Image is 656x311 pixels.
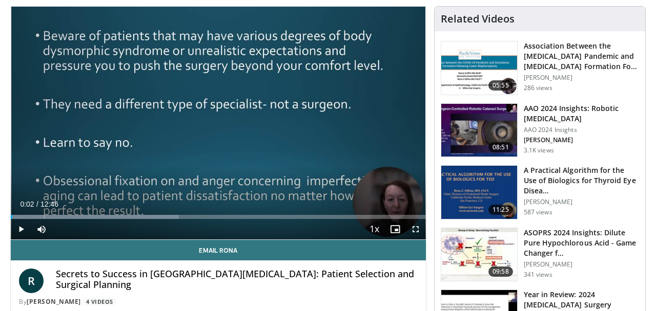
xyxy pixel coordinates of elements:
span: 09:58 [488,266,513,277]
h3: Association Between the [MEDICAL_DATA] Pandemic and [MEDICAL_DATA] Formation Fo… [524,41,639,72]
img: cd83b468-0b6c-42f8-908a-a5f2e47d25d3.png.150x105_q85_crop-smart_upscale.png [441,166,517,219]
p: 587 views [524,208,552,216]
button: Enable picture-in-picture mode [385,219,405,239]
p: [PERSON_NAME] [524,136,639,144]
p: 341 views [524,271,552,279]
a: 08:51 AAO 2024 Insights: Robotic [MEDICAL_DATA] AAO 2024 Insights [PERSON_NAME] 3.1K views [441,103,639,158]
span: 11:25 [488,205,513,215]
a: 05:55 Association Between the [MEDICAL_DATA] Pandemic and [MEDICAL_DATA] Formation Fo… [PERSON_NA... [441,41,639,95]
h4: Secrets to Success in [GEOGRAPHIC_DATA][MEDICAL_DATA]: Patient Selection and Surgical Planning [56,269,418,291]
button: Play [11,219,31,239]
h3: ASOPRS 2024 Insights: Dilute Pure Hypochlorous Acid - Game Changer f… [524,228,639,258]
span: 05:55 [488,80,513,91]
p: AAO 2024 Insights [524,126,639,134]
img: b856c157-f3c4-4531-a364-4fb03ca83abe.150x105_q85_crop-smart_upscale.jpg [441,228,517,281]
a: 09:58 ASOPRS 2024 Insights: Dilute Pure Hypochlorous Acid - Game Changer f… [PERSON_NAME] 341 views [441,228,639,282]
img: 9210ee52-1994-4897-be50-8d645210b51c.png.150x105_q85_crop-smart_upscale.png [441,41,517,95]
p: [PERSON_NAME] [524,198,639,206]
a: Email Rona [11,240,426,260]
span: 12:46 [40,200,58,208]
p: [PERSON_NAME] [524,260,639,269]
a: 11:25 A Practical Algorithm for the Use of Biologics for Thyroid Eye Disea… [PERSON_NAME] 587 views [441,165,639,219]
video-js: Video Player [11,7,426,240]
button: Playback Rate [364,219,385,239]
button: Fullscreen [405,219,426,239]
button: Mute [31,219,52,239]
img: 0eb43b02-c65f-40ca-8e95-25eef35c1cc3.150x105_q85_crop-smart_upscale.jpg [441,104,517,157]
h3: AAO 2024 Insights: Robotic [MEDICAL_DATA] [524,103,639,124]
h4: Related Videos [441,13,515,25]
div: Progress Bar [11,215,426,219]
p: [PERSON_NAME] [524,74,639,82]
a: 4 Videos [83,297,116,306]
a: R [19,269,44,293]
div: By [19,297,418,306]
p: 3.1K views [524,146,554,154]
span: / [36,200,38,208]
p: 286 views [524,84,552,92]
h3: A Practical Algorithm for the Use of Biologics for Thyroid Eye Disea… [524,165,639,196]
span: 08:51 [488,142,513,152]
span: 0:02 [20,200,34,208]
a: [PERSON_NAME] [27,297,81,306]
